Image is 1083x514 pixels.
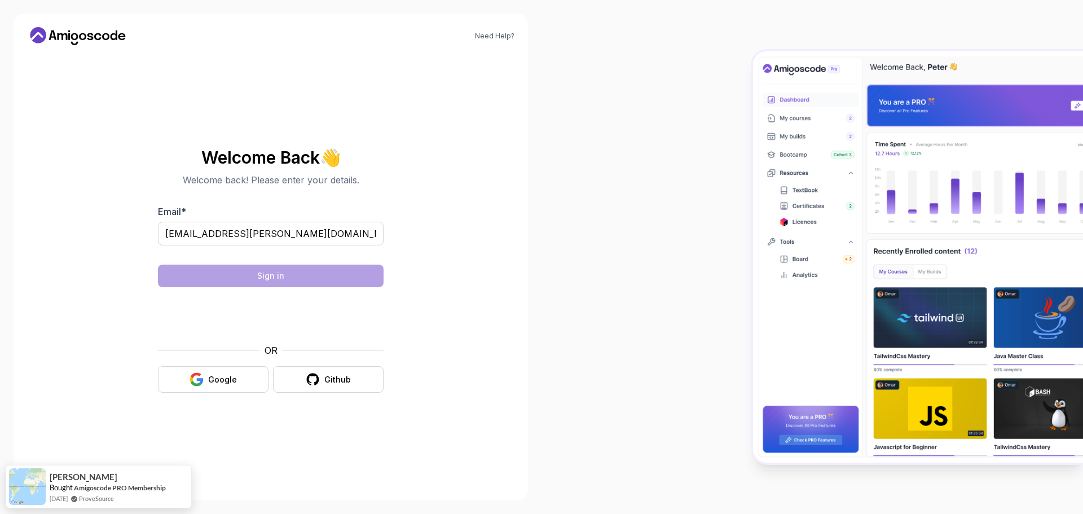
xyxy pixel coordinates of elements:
div: Google [208,374,237,385]
img: Amigoscode Dashboard [753,51,1083,463]
p: Welcome back! Please enter your details. [158,173,384,187]
span: [DATE] [50,494,68,503]
a: Amigoscode PRO Membership [74,484,166,492]
img: provesource social proof notification image [9,468,46,505]
div: Sign in [257,270,284,282]
span: [PERSON_NAME] [50,472,117,482]
a: ProveSource [79,494,114,503]
span: 👋 [318,146,344,169]
div: Github [324,374,351,385]
iframe: Widget contendo caixa de seleção para desafio de segurança hCaptcha [186,294,356,337]
input: Enter your email [158,222,384,245]
button: Github [273,366,384,393]
button: Sign in [158,265,384,287]
p: OR [265,344,278,357]
h2: Welcome Back [158,148,384,166]
a: Need Help? [475,32,514,41]
button: Google [158,366,268,393]
span: Bought [50,483,73,492]
label: Email * [158,206,186,217]
a: Home link [27,27,129,45]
